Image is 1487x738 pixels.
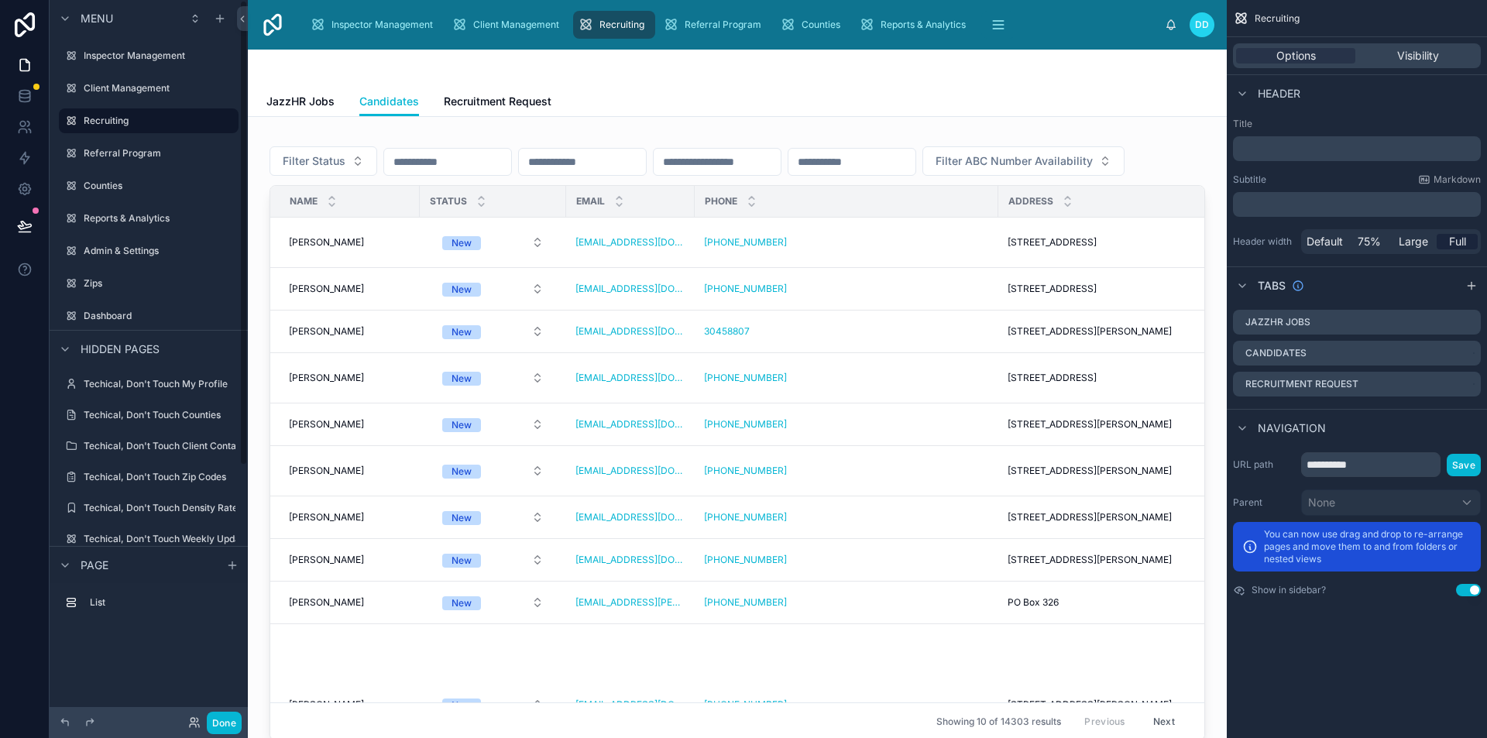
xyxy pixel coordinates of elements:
div: scrollable content [1233,136,1481,161]
span: Recruitment Request [444,94,551,109]
div: scrollable content [297,8,1165,42]
span: Recruiting [1255,12,1300,25]
a: Admin & Settings [59,239,239,263]
label: Techical, Don't Touch Density Rate Deciles [84,502,273,514]
label: Parent [1233,496,1295,509]
span: Recruiting [599,19,644,31]
button: Done [207,712,242,734]
label: Techical, Don't Touch Zip Codes [84,471,235,483]
div: scrollable content [50,583,248,630]
span: Header [1258,86,1300,101]
span: Default [1307,234,1343,249]
span: Candidates [359,94,419,109]
label: URL path [1233,458,1295,471]
a: Inspector Management [305,11,444,39]
span: Hidden pages [81,342,160,357]
span: Counties [802,19,840,31]
label: Techical, Don't Touch Client Contacts [84,440,249,452]
span: Full [1449,234,1466,249]
a: Recruiting [59,108,239,133]
span: Address [1008,195,1053,208]
label: Subtitle [1233,173,1266,186]
a: Techical, Don't Touch Counties [59,403,239,427]
span: Tabs [1258,278,1286,293]
label: Counties [84,180,235,192]
a: Referral Program [658,11,772,39]
a: Counties [775,11,851,39]
span: Menu [81,11,113,26]
span: Reports & Analytics [881,19,966,31]
label: JazzHR Jobs [1245,316,1310,328]
span: JazzHR Jobs [266,94,335,109]
a: JazzHR Jobs [266,88,335,118]
a: Markdown [1418,173,1481,186]
button: Next [1142,709,1186,733]
label: Techical, Don't Touch Weekly Update Log [84,533,267,545]
label: List [90,596,232,609]
a: Techical, Don't Touch Zip Codes [59,465,239,489]
a: Candidates [359,88,419,117]
a: Zips [59,271,239,296]
a: Inspector Management [59,43,239,68]
span: DD [1195,19,1209,31]
label: Inspector Management [84,50,235,62]
span: 75% [1358,234,1381,249]
label: Client Management [84,82,235,94]
a: Techical, Don't Touch Density Rate Deciles [59,496,239,520]
a: Techical, Don't Touch My Profile [59,372,239,396]
span: Inspector Management [331,19,433,31]
span: Email [576,195,605,208]
a: Techical, Don't Touch Client Contacts [59,434,239,458]
label: Show in sidebar? [1252,584,1326,596]
span: Phone [705,195,737,208]
label: Reports & Analytics [84,212,235,225]
button: None [1301,489,1481,516]
label: Admin & Settings [84,245,235,257]
a: Counties [59,173,239,198]
span: Options [1276,48,1316,64]
label: Zips [84,277,235,290]
label: Recruitment Request [1245,378,1358,390]
span: None [1308,495,1335,510]
a: Reports & Analytics [854,11,977,39]
a: Reports & Analytics [59,206,239,231]
a: Dashboard [59,304,239,328]
label: Techical, Don't Touch My Profile [84,378,235,390]
span: Visibility [1397,48,1439,64]
span: Markdown [1434,173,1481,186]
span: Status [430,195,467,208]
label: Title [1233,118,1481,130]
p: You can now use drag and drop to re-arrange pages and move them to and from folders or nested views [1264,528,1472,565]
a: Referral Program [59,141,239,166]
label: Header width [1233,235,1295,248]
a: Recruiting [573,11,655,39]
label: Dashboard [84,310,235,322]
div: scrollable content [1233,192,1481,217]
a: Recruitment Request [444,88,551,118]
span: Client Management [473,19,559,31]
button: Save [1447,454,1481,476]
span: Navigation [1258,420,1326,436]
a: Client Management [59,76,239,101]
img: App logo [260,12,285,37]
label: Techical, Don't Touch Counties [84,409,235,421]
span: Large [1399,234,1428,249]
label: Recruiting [84,115,229,127]
span: Showing 10 of 14303 results [936,715,1061,727]
span: Name [290,195,318,208]
label: Referral Program [84,147,235,160]
a: Techical, Don't Touch Weekly Update Log [59,527,239,551]
a: Client Management [447,11,570,39]
span: Page [81,558,108,573]
label: Candidates [1245,347,1307,359]
span: Referral Program [685,19,761,31]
